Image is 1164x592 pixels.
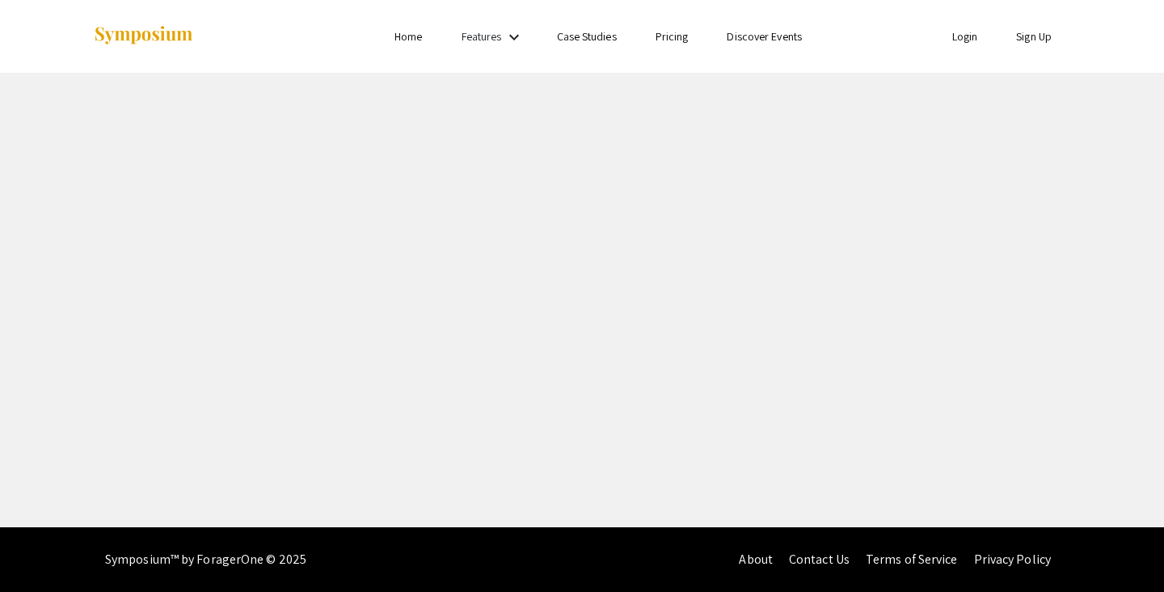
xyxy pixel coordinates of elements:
img: Symposium by ForagerOne [93,25,194,47]
a: Terms of Service [866,551,958,568]
a: Pricing [656,29,689,44]
a: Login [952,29,978,44]
a: About [739,551,773,568]
a: Sign Up [1016,29,1052,44]
a: Privacy Policy [974,551,1051,568]
mat-icon: Expand Features list [504,27,524,47]
a: Home [394,29,422,44]
a: Features [462,29,502,44]
a: Contact Us [789,551,850,568]
a: Case Studies [557,29,617,44]
div: Symposium™ by ForagerOne © 2025 [105,527,306,592]
a: Discover Events [727,29,802,44]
